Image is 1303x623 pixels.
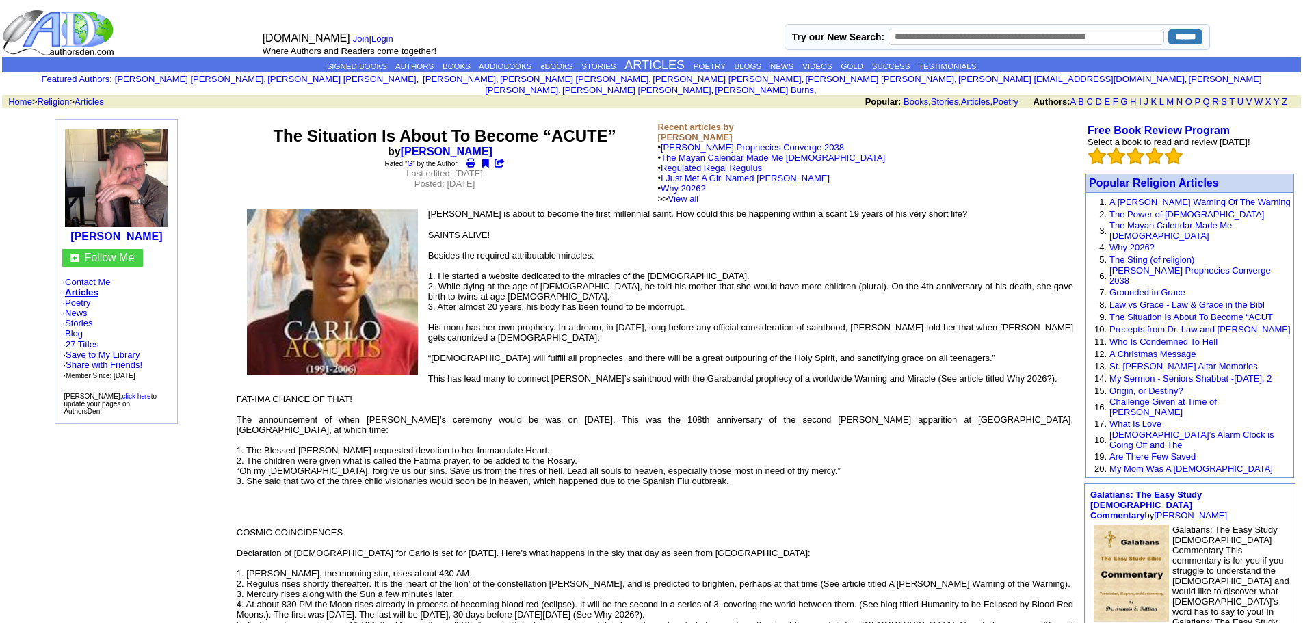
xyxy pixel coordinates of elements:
[65,318,92,328] a: Stories
[1254,96,1263,107] a: W
[1113,96,1118,107] a: F
[661,153,885,163] a: The Mayan Calendar Made Me [DEMOGRAPHIC_DATA]
[1229,96,1235,107] a: T
[668,194,699,204] a: View all
[65,287,98,297] a: Articles
[65,308,88,318] a: News
[1109,287,1185,297] a: Grounded in Grace
[713,87,715,94] font: i
[479,62,531,70] a: AUDIOBOOKS
[1194,96,1200,107] a: P
[1094,435,1107,445] font: 18.
[62,277,170,381] font: · · · · · ·
[485,74,1261,95] a: [PERSON_NAME] [PERSON_NAME]
[115,74,263,84] a: [PERSON_NAME] [PERSON_NAME]
[1089,177,1219,189] font: Popular Religion Articles
[581,62,616,70] a: STORIES
[1099,312,1107,322] font: 9.
[1094,419,1107,429] font: 17.
[865,96,901,107] b: Popular:
[653,74,801,84] a: [PERSON_NAME] [PERSON_NAME]
[1099,300,1107,310] font: 8.
[1099,226,1107,236] font: 3.
[792,31,884,42] label: Try our New Search:
[419,76,420,83] font: i
[1094,373,1107,384] font: 14.
[420,74,496,84] a: [PERSON_NAME]
[1151,96,1157,107] a: K
[65,129,168,227] img: 211017.jpeg
[657,153,885,204] font: •
[1166,96,1174,107] a: M
[1090,490,1227,520] font: by
[1099,254,1107,265] font: 5.
[661,142,844,153] a: [PERSON_NAME] Prophecies Converge 2038
[961,96,990,107] a: Articles
[1109,336,1218,347] a: Who Is Condemned To Hell
[1265,96,1272,107] a: X
[1104,96,1110,107] a: E
[657,122,733,142] b: Recent articles by [PERSON_NAME]
[1282,96,1287,107] a: Z
[84,252,134,263] a: Follow Me
[1109,451,1196,462] a: Are There Few Saved
[1176,96,1183,107] a: N
[657,163,830,204] font: •
[263,32,350,44] font: [DOMAIN_NAME]
[992,96,1018,107] a: Poetry
[1185,96,1192,107] a: O
[919,62,976,70] a: TESTIMONIALS
[1109,312,1273,322] a: The Situation Is About To Become “ACUT
[384,160,458,168] font: Rated " " by the Author.
[64,393,157,415] font: [PERSON_NAME], to update your pages on AuthorsDen!
[1090,490,1202,520] a: Galatians: The Easy Study [DEMOGRAPHIC_DATA] Commentary
[561,87,562,94] font: i
[1099,271,1107,281] font: 6.
[1109,349,1196,359] a: A Christmas Message
[661,183,706,194] a: Why 2026?
[1109,397,1217,417] a: Challenge Given at Time of [PERSON_NAME]
[70,254,79,262] img: gc.jpg
[1094,386,1107,396] font: 15.
[66,372,135,380] font: Member Since: [DATE]
[443,62,471,70] a: BOOKS
[1187,76,1188,83] font: i
[1109,220,1232,241] a: The Mayan Calendar Made Me [DEMOGRAPHIC_DATA]
[657,173,830,204] font: •
[1099,209,1107,220] font: 2.
[401,146,492,157] a: [PERSON_NAME]
[1109,265,1271,286] a: [PERSON_NAME] Prophecies Converge 2038
[41,74,109,84] a: Featured Authors
[802,62,832,70] a: VIDEOS
[872,62,910,70] a: SUCCESS
[65,328,83,339] a: Blog
[694,62,726,70] a: POETRY
[1094,324,1107,334] font: 10.
[1094,464,1107,474] font: 20.
[841,62,863,70] a: GOLD
[715,85,814,95] a: [PERSON_NAME] Burns
[122,393,150,400] a: click here
[1109,373,1272,384] a: My Sermon - Seniors Shabbat -[DATE], 2
[273,127,616,145] font: The Situation Is About To Become “ACUTE”
[353,34,398,44] font: |
[1094,349,1107,359] font: 12.
[1109,242,1155,252] a: Why 2026?
[63,349,142,380] font: · · ·
[1109,209,1264,220] a: The Power of [DEMOGRAPHIC_DATA]
[931,96,958,107] a: Stories
[661,173,830,183] a: I Just Met A Girl Named [PERSON_NAME]
[651,76,653,83] font: i
[1078,96,1084,107] a: B
[657,183,705,204] font: • >>
[1120,96,1127,107] a: G
[1127,147,1144,165] img: bigemptystars.png
[1088,124,1230,136] a: Free Book Review Program
[66,349,140,360] a: Save to My Library
[661,163,762,173] a: Regulated Regal Regulus
[1109,386,1183,396] a: Origin, or Destiny?
[1139,96,1142,107] a: I
[770,62,794,70] a: NEWS
[1109,324,1290,334] a: Precepts from Dr. Law and [PERSON_NAME]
